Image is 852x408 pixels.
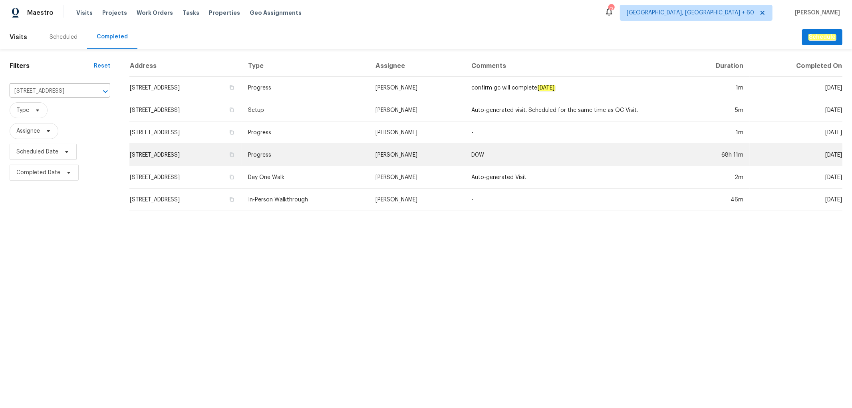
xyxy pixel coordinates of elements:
td: [PERSON_NAME] [369,99,465,121]
span: Completed Date [16,169,60,177]
em: Schedule [808,34,836,40]
button: Copy Address [228,196,235,203]
span: Work Orders [137,9,173,17]
td: Progress [242,121,369,144]
td: 1m [679,121,750,144]
td: confirm gc will complete [465,77,679,99]
div: Reset [94,62,110,70]
div: Scheduled [50,33,77,41]
td: Auto-generated visit. Scheduled for the same time as QC Visit. [465,99,679,121]
td: 1m [679,77,750,99]
td: [PERSON_NAME] [369,121,465,144]
div: 737 [608,5,614,13]
span: Maestro [27,9,54,17]
button: Schedule [802,29,842,46]
td: [DATE] [750,77,842,99]
button: Copy Address [228,151,235,158]
td: [PERSON_NAME] [369,189,465,211]
button: Copy Address [228,129,235,136]
td: [STREET_ADDRESS] [129,77,242,99]
td: [DATE] [750,144,842,166]
td: 46m [679,189,750,211]
td: [STREET_ADDRESS] [129,121,242,144]
span: Scheduled Date [16,148,58,156]
span: [PERSON_NAME] [792,9,840,17]
button: Open [100,86,111,97]
th: Completed On [750,56,842,77]
td: 5m [679,99,750,121]
td: [PERSON_NAME] [369,144,465,166]
span: Projects [102,9,127,17]
h1: Filters [10,62,94,70]
span: Visits [76,9,93,17]
td: [STREET_ADDRESS] [129,99,242,121]
button: Copy Address [228,84,235,91]
td: Progress [242,77,369,99]
td: [PERSON_NAME] [369,77,465,99]
td: [DATE] [750,99,842,121]
span: Tasks [183,10,199,16]
td: D0W [465,144,679,166]
td: Setup [242,99,369,121]
td: [STREET_ADDRESS] [129,189,242,211]
td: Auto-generated Visit [465,166,679,189]
div: Completed [97,33,128,41]
span: Assignee [16,127,40,135]
th: Duration [679,56,750,77]
span: [GEOGRAPHIC_DATA], [GEOGRAPHIC_DATA] + 60 [627,9,754,17]
span: Properties [209,9,240,17]
th: Address [129,56,242,77]
th: Comments [465,56,679,77]
span: Geo Assignments [250,9,302,17]
td: - [465,121,679,144]
td: [STREET_ADDRESS] [129,144,242,166]
td: [DATE] [750,189,842,211]
td: In-Person Walkthrough [242,189,369,211]
td: [DATE] [750,121,842,144]
th: Type [242,56,369,77]
td: [PERSON_NAME] [369,166,465,189]
td: [STREET_ADDRESS] [129,166,242,189]
button: Copy Address [228,173,235,181]
td: 68h 11m [679,144,750,166]
td: [DATE] [750,166,842,189]
span: Visits [10,28,27,46]
input: Search for an address... [10,85,88,98]
td: - [465,189,679,211]
td: 2m [679,166,750,189]
td: Progress [242,144,369,166]
th: Assignee [369,56,465,77]
span: Type [16,106,29,114]
em: [DATE] [538,85,555,91]
button: Copy Address [228,106,235,113]
td: Day One Walk [242,166,369,189]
